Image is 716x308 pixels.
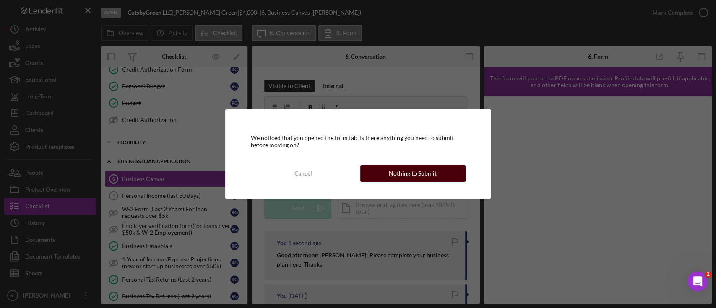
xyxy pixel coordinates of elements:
[687,271,708,291] iframe: Intercom live chat
[360,165,466,182] button: Nothing to Submit
[389,165,437,182] div: Nothing to Submit
[250,165,356,182] button: Cancel
[705,271,711,278] span: 1
[250,135,465,148] div: We noticed that you opened the form tab. Is there anything you need to submit before moving on?
[294,165,312,182] div: Cancel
